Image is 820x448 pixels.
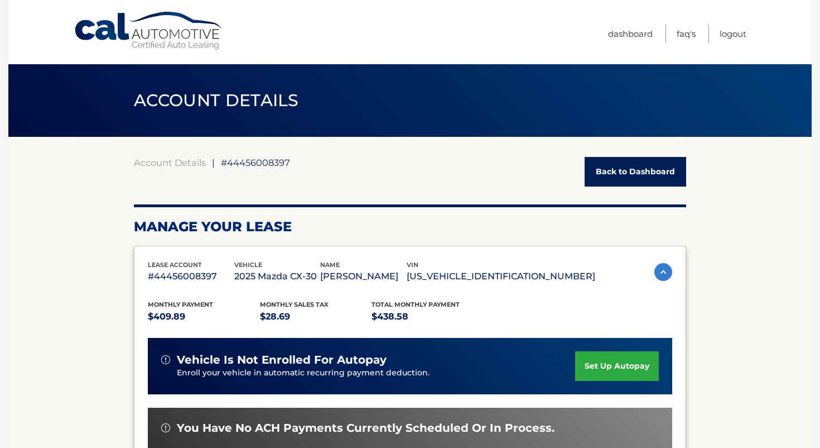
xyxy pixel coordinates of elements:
[260,309,372,325] p: $28.69
[134,157,206,168] a: Account Details
[372,309,484,325] p: $438.58
[234,269,321,284] p: 2025 Mazda CX-30
[177,353,387,367] span: vehicle is not enrolled for autopay
[177,421,554,435] span: You have no ACH payments currently scheduled or in process.
[677,25,696,43] a: FAQ's
[221,157,290,168] span: #44456008397
[234,261,262,269] span: vehicle
[161,355,170,364] img: alert-white.svg
[608,25,653,43] a: Dashboard
[320,261,340,269] span: name
[575,351,659,381] a: set up autopay
[407,269,595,284] p: [US_VEHICLE_IDENTIFICATION_NUMBER]
[148,301,213,308] span: Monthly Payment
[260,301,329,308] span: Monthly sales Tax
[134,90,299,111] span: ACCOUNT DETAILS
[320,269,407,284] p: [PERSON_NAME]
[720,25,746,43] a: Logout
[148,309,260,325] p: $409.89
[148,261,202,269] span: lease account
[148,269,234,284] p: #44456008397
[134,218,686,235] h2: Manage Your Lease
[654,263,672,281] img: accordion-active.svg
[74,11,224,51] a: Cal Automotive
[212,157,215,168] span: |
[585,157,686,187] a: Back to Dashboard
[372,301,460,308] span: Total Monthly Payment
[177,367,575,379] p: Enroll your vehicle in automatic recurring payment deduction.
[161,423,170,432] img: alert-white.svg
[407,261,418,269] span: vin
